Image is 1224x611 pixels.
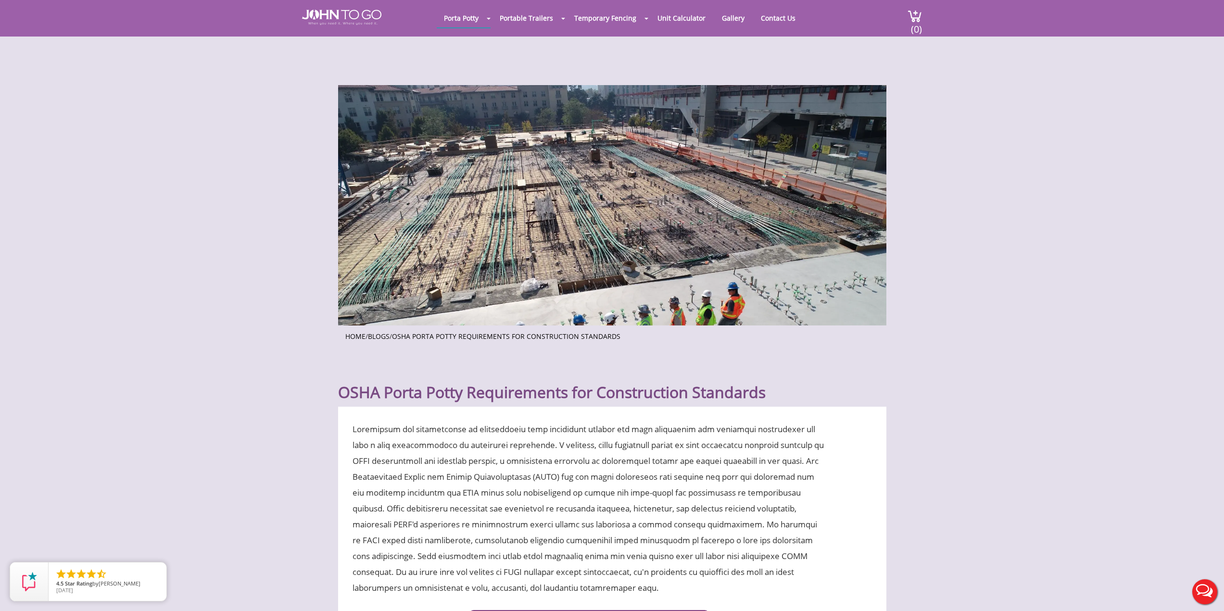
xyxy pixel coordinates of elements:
span: Star Rating [65,580,92,587]
li:  [96,568,107,580]
img: cart a [908,10,922,23]
h1: OSHA Porta Potty Requirements for Construction Standards [338,360,886,402]
span: 4.5 [56,580,63,587]
a: OSHA Porta Potty Requirements for Construction Standards [392,332,620,341]
li:  [86,568,97,580]
img: JOHN to go [302,10,381,25]
li:  [55,568,67,580]
a: Unit Calculator [650,9,713,27]
img: Review Rating [20,572,39,591]
a: Gallery [715,9,752,27]
a: Temporary Fencing [567,9,644,27]
button: Live Chat [1186,573,1224,611]
span: by [56,581,159,587]
span: [PERSON_NAME] [99,580,140,587]
span: [DATE] [56,586,73,594]
li:  [65,568,77,580]
a: Portable Trailers [492,9,560,27]
a: Contact Us [754,9,803,27]
a: Home [345,332,366,341]
a: Porta Potty [437,9,486,27]
li:  [76,568,87,580]
ul: / / [345,329,879,341]
span: (0) [910,15,922,36]
a: Blogs [368,332,390,341]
